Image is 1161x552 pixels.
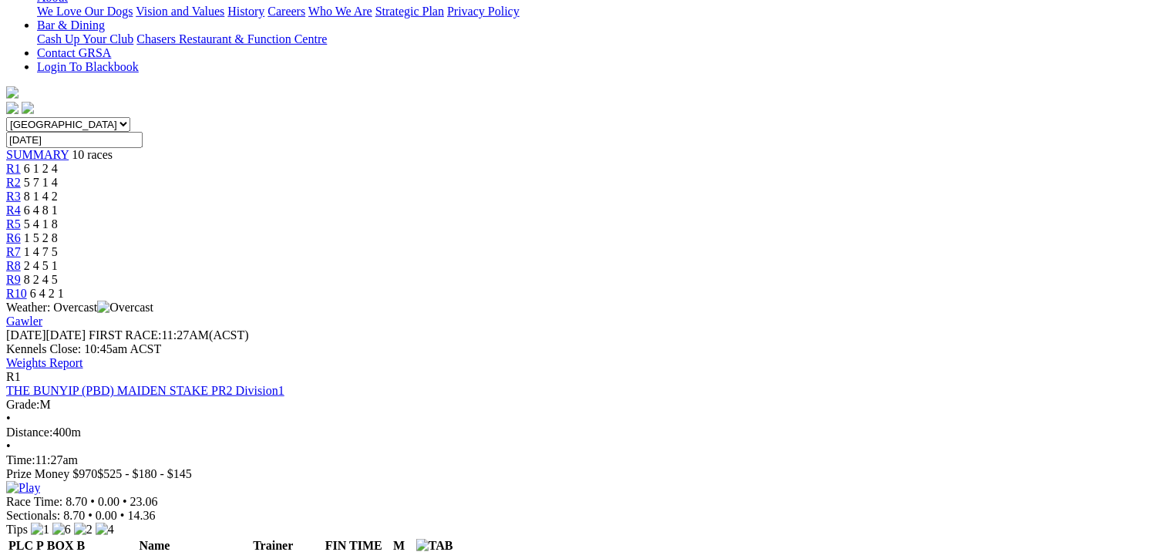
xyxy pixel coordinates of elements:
[24,176,58,189] span: 5 7 1 4
[37,19,105,32] a: Bar & Dining
[74,523,93,537] img: 2
[227,5,264,18] a: History
[6,273,21,286] a: R9
[6,370,21,383] span: R1
[47,539,74,552] span: BOX
[97,467,192,480] span: $525 - $180 - $145
[6,426,52,439] span: Distance:
[6,204,21,217] a: R4
[97,301,153,315] img: Overcast
[30,287,64,300] span: 6 4 2 1
[6,148,69,161] a: SUMMARY
[6,102,19,114] img: facebook.svg
[6,245,21,258] a: R7
[120,509,125,522] span: •
[6,162,21,175] a: R1
[6,356,83,369] a: Weights Report
[88,509,93,522] span: •
[37,32,1155,46] div: Bar & Dining
[90,495,95,508] span: •
[6,315,42,328] a: Gawler
[24,245,58,258] span: 1 4 7 5
[6,398,1155,412] div: M
[24,204,58,217] span: 6 4 8 1
[24,217,58,231] span: 5 4 1 8
[6,481,40,495] img: Play
[268,5,305,18] a: Careers
[6,190,21,203] a: R3
[37,5,1155,19] div: About
[37,5,133,18] a: We Love Our Dogs
[89,328,249,342] span: 11:27AM(ACST)
[24,162,58,175] span: 6 1 2 4
[37,32,133,45] a: Cash Up Your Club
[24,231,58,244] span: 1 5 2 8
[6,132,143,148] input: Select date
[37,60,139,73] a: Login To Blackbook
[375,5,444,18] a: Strategic Plan
[6,328,46,342] span: [DATE]
[72,148,113,161] span: 10 races
[6,231,21,244] a: R6
[52,523,71,537] img: 6
[89,328,161,342] span: FIRST RACE:
[6,328,86,342] span: [DATE]
[6,301,153,314] span: Weather: Overcast
[66,495,87,508] span: 8.70
[24,259,58,272] span: 2 4 5 1
[24,190,58,203] span: 8 1 4 2
[6,86,19,99] img: logo-grsa-white.png
[8,539,33,552] span: PLC
[6,509,60,522] span: Sectionals:
[96,523,114,537] img: 4
[98,495,119,508] span: 0.00
[6,342,1155,356] div: Kennels Close: 10:45am ACST
[130,495,158,508] span: 23.06
[6,259,21,272] a: R8
[6,217,21,231] a: R5
[6,495,62,508] span: Race Time:
[22,102,34,114] img: twitter.svg
[6,412,11,425] span: •
[447,5,520,18] a: Privacy Policy
[6,287,27,300] a: R10
[6,467,1155,481] div: Prize Money $970
[6,523,28,536] span: Tips
[127,509,155,522] span: 14.36
[24,273,58,286] span: 8 2 4 5
[123,495,127,508] span: •
[136,5,224,18] a: Vision and Values
[136,32,327,45] a: Chasers Restaurant & Function Centre
[76,539,85,552] span: B
[6,453,35,466] span: Time:
[6,176,21,189] a: R2
[6,384,284,397] a: THE BUNYIP (PBD) MAIDEN STAKE PR2 Division1
[6,453,1155,467] div: 11:27am
[6,439,11,453] span: •
[63,509,85,522] span: 8.70
[308,5,372,18] a: Who We Are
[96,509,117,522] span: 0.00
[6,426,1155,439] div: 400m
[37,46,111,59] a: Contact GRSA
[31,523,49,537] img: 1
[6,398,40,411] span: Grade:
[36,539,44,552] span: P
